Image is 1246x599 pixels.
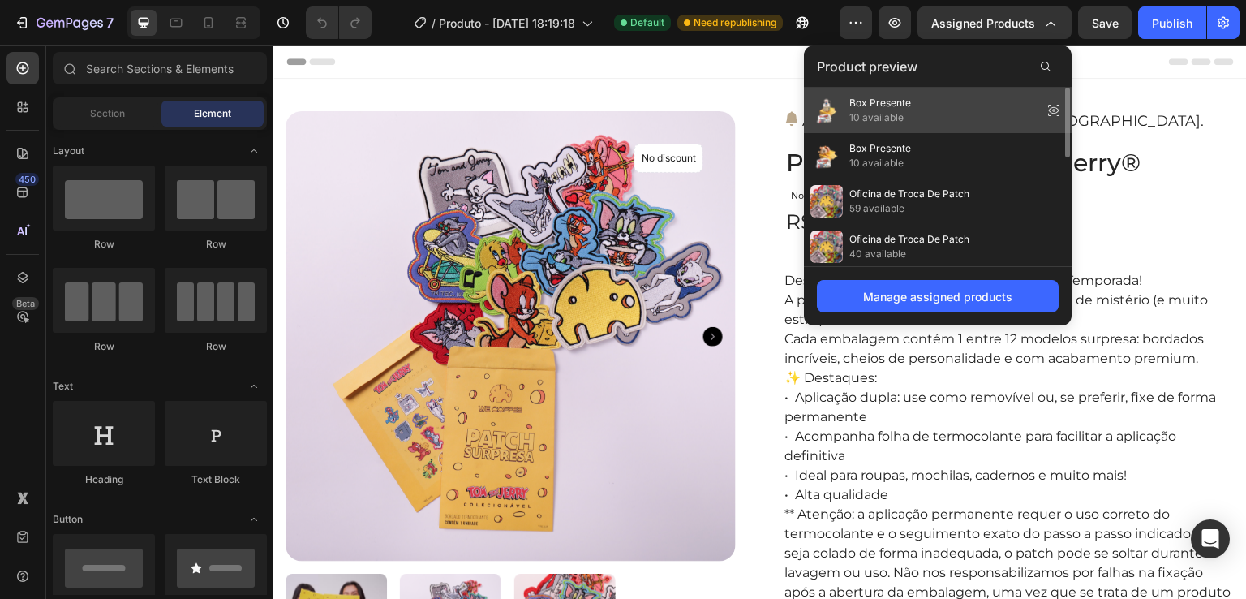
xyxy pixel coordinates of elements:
[1191,519,1230,558] div: Open Intercom Messenger
[849,201,969,216] span: 59 available
[53,237,155,252] div: Row
[368,106,423,120] p: No discount
[694,15,776,30] span: Need republishing
[432,15,436,32] span: /
[12,297,39,310] div: Beta
[165,472,267,487] div: Text Block
[53,339,155,354] div: Row
[511,227,934,282] p: Descubra o Patch Surpresa mais fofinho da Temporada! A personalização acaba de ganhar um toque de...
[306,6,372,39] div: Undo/Redo
[810,185,843,218] img: preview-img
[863,288,1012,305] div: Manage assigned products
[53,379,73,394] span: Text
[849,96,911,110] span: Box Presente
[53,144,84,158] span: Layout
[241,138,267,164] span: Toggle open
[1092,16,1119,30] span: Save
[241,373,267,399] span: Toggle open
[849,247,969,261] span: 40 available
[15,173,39,186] div: 450
[810,94,843,127] img: preview-img
[1078,6,1132,39] button: Save
[90,106,125,121] span: Section
[849,110,911,125] span: 10 available
[106,13,114,32] p: 7
[194,106,231,121] span: Element
[917,6,1072,39] button: Assigned Products
[817,280,1059,312] button: Manage assigned products
[518,145,599,155] p: No compare price
[511,286,930,321] p: Cada embalagem contém 1 entre 12 modelos surpresa: bordados incríveis, cheios de personalidade e ...
[53,52,267,84] input: Search Sections & Elements
[511,344,943,457] p: •⁠ ⁠Aplicação dupla: use como removível ou, se preferir, fixe de forma permanente •⁠ ⁠Acompanha f...
[722,67,738,84] span: 32
[817,57,917,76] span: Product preview
[849,141,911,156] span: Box Presente
[53,472,155,487] div: Heading
[849,232,969,247] span: Oficina de Troca De Patch
[511,325,604,340] p: ✨ Destaques:
[511,461,957,574] p: ** Atenção: a aplicação permanente requer o uso correto do termocolante e o seguimento exato do p...
[1152,15,1192,32] div: Publish
[273,45,1246,599] iframe: Design area
[849,187,969,201] span: Oficina de Troca De Patch
[439,15,575,32] span: Produto - [DATE] 18:19:18
[630,15,664,30] span: Default
[430,282,449,301] button: Carousel Next Arrow
[511,162,605,192] div: R$ 25,00
[931,15,1035,32] span: Assigned Products
[53,512,83,527] span: Button
[165,237,267,252] div: Row
[1138,6,1206,39] button: Publish
[241,506,267,532] span: Toggle open
[6,6,121,39] button: 7
[810,140,843,172] img: preview-img
[810,231,843,263] img: preview-img
[849,156,911,170] span: 10 available
[529,67,930,85] p: Aproveite! Restam apenas em [GEOGRAPHIC_DATA].
[511,100,961,135] h2: Patch Surpresa Tom e Jerry®
[165,339,267,354] div: Row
